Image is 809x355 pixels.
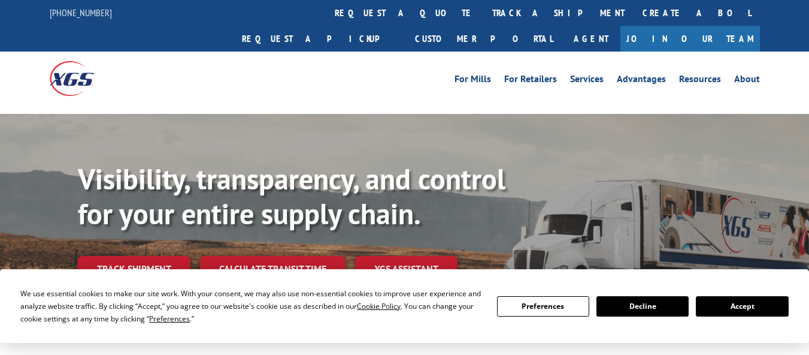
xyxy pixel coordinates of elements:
[20,287,482,325] div: We use essential cookies to make our site work. With your consent, we may also use non-essential ...
[679,74,721,88] a: Resources
[406,26,562,52] a: Customer Portal
[149,314,190,324] span: Preferences
[734,74,760,88] a: About
[620,26,760,52] a: Join Our Team
[596,296,689,317] button: Decline
[504,74,557,88] a: For Retailers
[50,7,112,19] a: [PHONE_NUMBER]
[357,301,401,311] span: Cookie Policy
[200,256,346,282] a: Calculate transit time
[617,74,666,88] a: Advantages
[355,256,457,282] a: XGS ASSISTANT
[233,26,406,52] a: Request a pickup
[78,256,190,281] a: Track shipment
[570,74,604,88] a: Services
[78,160,505,232] b: Visibility, transparency, and control for your entire supply chain.
[455,74,491,88] a: For Mills
[497,296,589,317] button: Preferences
[696,296,788,317] button: Accept
[562,26,620,52] a: Agent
